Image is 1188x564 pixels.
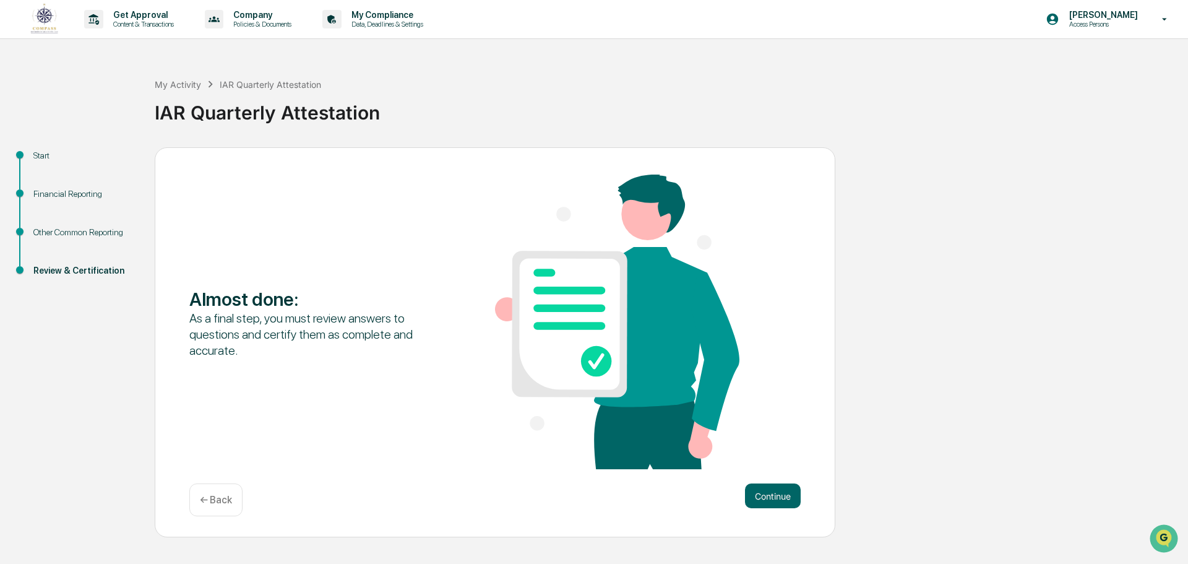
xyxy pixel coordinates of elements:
a: Powered byPylon [87,209,150,219]
div: Start [33,149,135,162]
iframe: Open customer support [1148,523,1182,557]
span: Attestations [102,156,153,168]
div: As a final step, you must review answers to questions and certify them as complete and accurate. [189,310,434,358]
div: 🖐️ [12,157,22,167]
div: IAR Quarterly Attestation [155,92,1182,124]
p: Company [223,10,298,20]
div: 🔎 [12,181,22,191]
div: IAR Quarterly Attestation [220,79,321,90]
button: Continue [745,484,801,508]
div: Other Common Reporting [33,226,135,239]
img: 1746055101610-c473b297-6a78-478c-a979-82029cc54cd1 [12,95,35,117]
p: My Compliance [342,10,429,20]
p: Content & Transactions [103,20,180,28]
p: Access Persons [1059,20,1144,28]
a: 🔎Data Lookup [7,175,83,197]
div: 🗄️ [90,157,100,167]
div: Financial Reporting [33,188,135,201]
p: Get Approval [103,10,180,20]
p: Data, Deadlines & Settings [342,20,429,28]
p: How can we help? [12,26,225,46]
p: Policies & Documents [223,20,298,28]
p: ← Back [200,494,232,506]
a: 🖐️Preclearance [7,151,85,173]
div: Start new chat [42,95,203,107]
span: Preclearance [25,156,80,168]
div: My Activity [155,79,201,90]
div: Almost done : [189,288,434,310]
span: Pylon [123,210,150,219]
p: [PERSON_NAME] [1059,10,1144,20]
span: Data Lookup [25,180,78,192]
a: 🗄️Attestations [85,151,158,173]
div: Review & Certification [33,264,135,277]
button: Start new chat [210,98,225,113]
div: We're available if you need us! [42,107,157,117]
img: logo [30,2,59,37]
img: Almost done [495,175,739,469]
